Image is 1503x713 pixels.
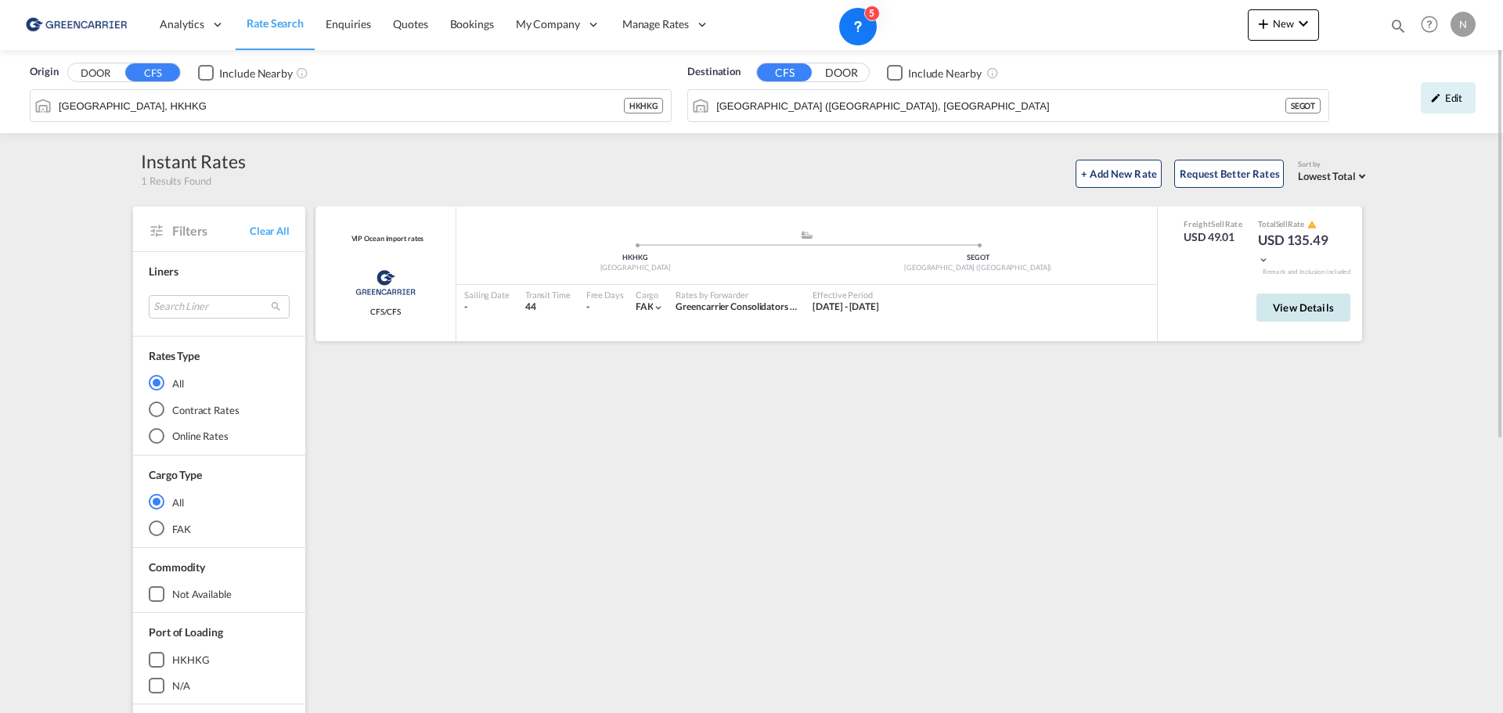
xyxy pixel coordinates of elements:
span: Analytics [160,16,204,32]
md-icon: icon-chevron-down [1294,14,1313,33]
md-icon: assets/icons/custom/ship-fill.svg [798,231,816,239]
md-checkbox: HKHKG [149,652,290,668]
md-icon: icon-pencil [1430,92,1441,103]
div: Greencarrier Consolidators (Sweden) [676,301,797,314]
div: USD 135.49 [1258,231,1336,268]
md-icon: icon-alert [1307,220,1317,229]
span: Destination [687,64,741,80]
button: CFS [125,63,180,81]
button: DOOR [814,64,869,82]
md-checkbox: Checkbox No Ink [198,64,293,81]
span: 1 Results Found [141,174,211,188]
div: - [464,301,510,314]
div: Contract / Rate Agreement / Tariff / Spot Pricing Reference Number: VIP Ocean import rates [348,234,424,244]
span: Sell [1276,219,1289,229]
md-radio-button: Online Rates [149,428,290,444]
button: Request Better Rates [1174,160,1284,188]
span: Liners [149,265,178,278]
div: Rates Type [149,348,200,364]
md-radio-button: Contract Rates [149,402,290,417]
div: Sort by [1298,160,1370,170]
div: Rates by Forwarder [676,289,797,301]
div: Instant Rates [141,149,246,174]
button: View Details [1256,293,1350,322]
div: Cargo Type [149,467,202,483]
div: Cargo [636,289,665,301]
span: My Company [516,16,580,32]
span: Origin [30,64,58,80]
md-icon: icon-chevron-down [1258,254,1269,265]
div: [GEOGRAPHIC_DATA] [464,263,807,273]
span: Greencarrier Consolidators ([GEOGRAPHIC_DATA]) [676,301,892,312]
div: [GEOGRAPHIC_DATA] ([GEOGRAPHIC_DATA]) [807,263,1150,273]
span: Port of Loading [149,625,223,639]
span: [DATE] - [DATE] [813,301,879,312]
div: Sailing Date [464,289,510,301]
md-icon: icon-magnify [1389,17,1407,34]
div: SEGOT [807,253,1150,263]
span: Enquiries [326,17,371,31]
div: Include Nearby [908,66,982,81]
div: not available [172,587,232,601]
div: HKHKG [624,98,664,113]
input: Search by Port [59,94,624,117]
span: Lowest Total [1298,170,1356,182]
md-icon: icon-chevron-down [653,302,664,313]
div: 44 [525,301,571,314]
div: Include Nearby [219,66,293,81]
span: Quotes [393,17,427,31]
button: icon-alert [1306,218,1317,230]
div: HKHKG [172,653,210,667]
md-radio-button: All [149,375,290,391]
div: icon-pencilEdit [1421,82,1476,113]
md-select: Select: Lowest Total [1298,166,1370,184]
img: 609dfd708afe11efa14177256b0082fb.png [23,7,129,42]
md-icon: Unchecked: Ignores neighbouring ports when fetching rates.Checked : Includes neighbouring ports w... [986,67,999,79]
md-input-container: Hong Kong, HKHKG [31,90,671,121]
div: icon-magnify [1389,17,1407,41]
div: SEGOT [1285,98,1321,113]
span: Bookings [450,17,494,31]
div: 15 Aug 2025 - 31 Aug 2025 [813,301,879,314]
span: Clear All [250,224,290,238]
button: DOOR [68,64,123,82]
md-checkbox: N/A [149,678,290,693]
div: Freight Rate [1184,218,1242,229]
button: + Add New Rate [1076,160,1162,188]
div: USD 49.01 [1184,229,1242,245]
div: Transit Time [525,289,571,301]
div: N [1451,12,1476,37]
div: Total Rate [1258,218,1336,231]
span: View Details [1273,301,1334,314]
span: Manage Rates [622,16,689,32]
span: Filters [172,222,250,239]
span: Sell [1211,219,1224,229]
button: icon-plus 400-fgNewicon-chevron-down [1248,9,1319,41]
div: Remark and Inclusion included [1251,268,1362,276]
div: N/A [172,679,190,693]
span: VIP Ocean import rates [348,234,424,244]
div: Effective Period [813,289,879,301]
img: Greencarrier Consolidators [351,263,420,302]
md-checkbox: Checkbox No Ink [887,64,982,81]
md-icon: icon-plus 400-fg [1254,14,1273,33]
div: Help [1416,11,1451,39]
span: Rate Search [247,16,304,30]
md-radio-button: All [149,494,290,510]
md-icon: Unchecked: Ignores neighbouring ports when fetching rates.Checked : Includes neighbouring ports w... [296,67,308,79]
span: CFS/CFS [370,306,401,317]
div: HKHKG [464,253,807,263]
span: New [1254,17,1313,30]
span: Commodity [149,560,205,574]
div: - [586,301,589,314]
span: Help [1416,11,1443,38]
md-input-container: Gothenburg (Goteborg), SEGOT [688,90,1328,121]
input: Search by Port [716,94,1285,117]
div: Free Days [586,289,624,301]
button: CFS [757,63,812,81]
span: FAK [636,301,654,312]
md-radio-button: FAK [149,520,290,536]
